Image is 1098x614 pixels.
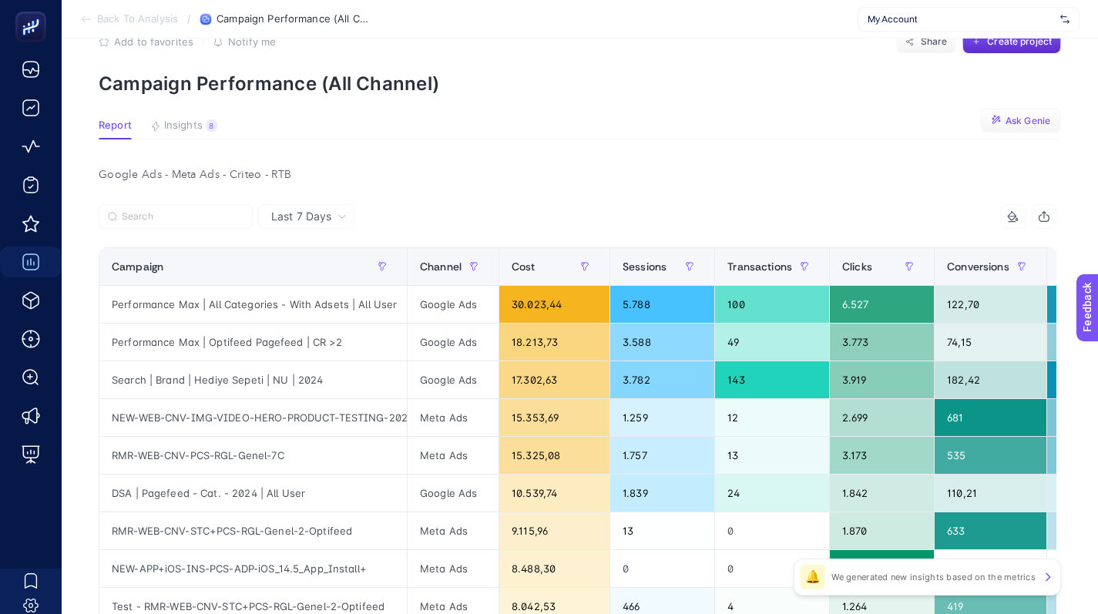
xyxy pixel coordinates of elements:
[830,361,934,398] div: 3.919
[610,399,714,436] div: 1.259
[830,437,934,474] div: 3.173
[623,260,667,273] span: Sessions
[499,286,609,323] div: 30.023,44
[715,512,829,549] div: 0
[896,29,956,54] button: Share
[842,260,872,273] span: Clicks
[830,324,934,361] div: 3.773
[408,361,499,398] div: Google Ads
[9,5,59,17] span: Feedback
[610,550,714,587] div: 0
[499,324,609,361] div: 18.213,73
[727,260,792,273] span: Transactions
[980,109,1061,133] button: Ask Genie
[962,29,1061,54] button: Create project
[610,437,714,474] div: 1.757
[228,35,276,48] span: Notify me
[935,286,1046,323] div: 122,70
[987,35,1052,48] span: Create project
[715,286,829,323] div: 100
[935,361,1046,398] div: 182,42
[499,475,609,512] div: 10.539,74
[935,512,1046,549] div: 633
[610,286,714,323] div: 5.788
[610,361,714,398] div: 3.782
[408,286,499,323] div: Google Ads
[830,550,934,587] div: 7.711
[112,260,163,273] span: Campaign
[420,260,462,273] span: Channel
[114,35,193,48] span: Add to favorites
[86,164,1069,186] div: Google Ads - Meta Ads - Criteo - RTB
[408,475,499,512] div: Google Ads
[217,13,371,25] span: Campaign Performance (All Channel)
[715,550,829,587] div: 0
[830,286,934,323] div: 6.527
[187,12,191,25] span: /
[408,324,499,361] div: Google Ads
[408,399,499,436] div: Meta Ads
[408,437,499,474] div: Meta Ads
[99,35,193,48] button: Add to favorites
[499,399,609,436] div: 15.353,69
[99,437,407,474] div: RMR-WEB-CNV-PCS-RGL-Genel-7C
[271,209,331,224] span: Last 7 Days
[715,399,829,436] div: 12
[1006,115,1050,127] span: Ask Genie
[831,571,1036,583] p: We generated new insights based on the metrics
[935,437,1046,474] div: 535
[830,512,934,549] div: 1.870
[868,13,1054,25] span: My Account
[99,119,132,132] span: Report
[947,260,1009,273] span: Conversions
[164,119,203,132] span: Insights
[935,475,1046,512] div: 110,21
[408,550,499,587] div: Meta Ads
[830,399,934,436] div: 2.699
[610,475,714,512] div: 1.839
[715,437,829,474] div: 13
[715,475,829,512] div: 24
[935,550,1046,587] div: 0
[499,550,609,587] div: 8.488,30
[97,13,178,25] span: Back To Analysis
[99,399,407,436] div: NEW-WEB-CNV-IMG-VIDEO-HERO-PRODUCT-TESTING-2024
[921,35,948,48] span: Share
[512,260,536,273] span: Cost
[499,512,609,549] div: 9.115,96
[206,119,217,132] div: 8
[99,324,407,361] div: Performance Max | Optifeed Pagefeed | CR >2
[99,475,407,512] div: DSA | Pagefeed - Cat. - 2024 | All User
[122,211,243,223] input: Search
[1060,12,1069,27] img: svg%3e
[213,35,276,48] button: Notify me
[801,565,825,589] div: 🔔
[99,550,407,587] div: NEW-APP+iOS-INS-PCS-ADP-iOS_14.5_App_Install+
[715,324,829,361] div: 49
[99,361,407,398] div: Search | Brand | Hediye Sepeti | NU | 2024
[99,512,407,549] div: RMR-WEB-CNV-STC+PCS-RGL-Genel-2-Optifeed
[499,437,609,474] div: 15.325,08
[715,361,829,398] div: 143
[935,399,1046,436] div: 681
[499,361,609,398] div: 17.302,63
[610,324,714,361] div: 3.588
[610,512,714,549] div: 13
[408,512,499,549] div: Meta Ads
[99,286,407,323] div: Performance Max | All Categories - With Adsets | All User
[830,475,934,512] div: 1.842
[935,324,1046,361] div: 74,15
[99,72,1061,95] p: Campaign Performance (All Channel)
